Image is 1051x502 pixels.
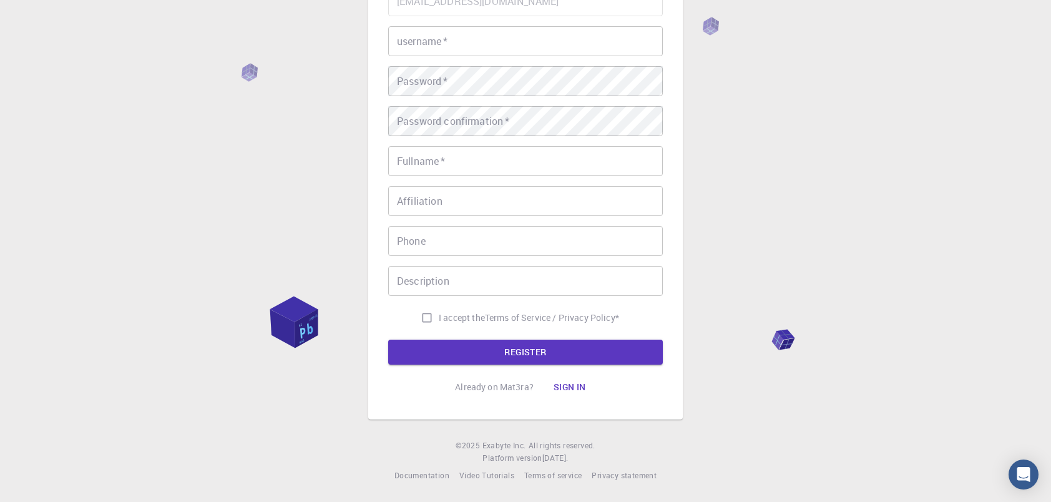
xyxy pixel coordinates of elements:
a: Documentation [394,470,449,482]
button: Sign in [544,375,596,400]
span: All rights reserved. [529,440,595,452]
span: Terms of service [524,470,582,480]
span: I accept the [439,312,485,324]
span: Video Tutorials [459,470,514,480]
p: Already on Mat3ra? [455,381,534,393]
div: Open Intercom Messenger [1009,460,1039,490]
button: REGISTER [388,340,663,365]
a: Terms of Service / Privacy Policy* [485,312,619,324]
span: [DATE] . [542,453,569,463]
a: [DATE]. [542,452,569,465]
a: Terms of service [524,470,582,482]
span: © 2025 [456,440,482,452]
span: Documentation [394,470,449,480]
a: Privacy statement [592,470,657,482]
a: Video Tutorials [459,470,514,482]
span: Privacy statement [592,470,657,480]
span: Platform version [482,452,542,465]
span: Exabyte Inc. [482,440,526,450]
p: Terms of Service / Privacy Policy * [485,312,619,324]
a: Exabyte Inc. [482,440,526,452]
